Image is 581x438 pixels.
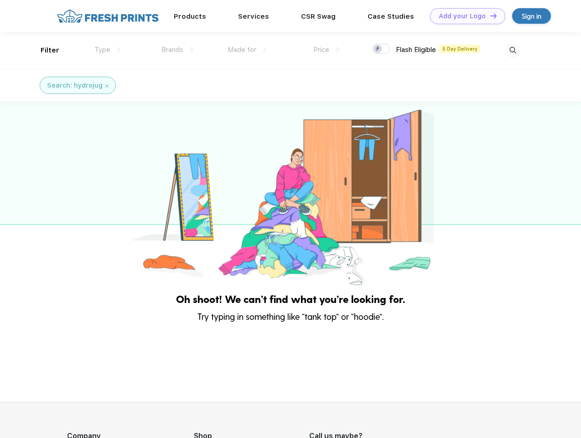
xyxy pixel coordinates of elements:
[105,84,109,88] img: filter_cancel.svg
[263,47,266,52] img: dropdown.png
[512,8,551,24] a: Sign in
[490,13,497,18] img: DT
[161,46,183,54] span: Brands
[313,46,329,54] span: Price
[94,46,110,54] span: Type
[336,47,339,52] img: dropdown.png
[396,46,436,54] span: Flash Eligible
[439,12,486,20] div: Add your Logo
[117,47,120,52] img: dropdown.png
[47,81,103,90] div: Search: hydrojug
[41,45,59,56] div: Filter
[174,12,206,21] a: Products
[228,46,256,54] span: Made for
[505,43,520,58] img: desktop_search.svg
[522,11,541,21] div: Sign in
[190,47,193,52] img: dropdown.png
[54,8,161,24] img: fo%20logo%202.webp
[440,45,480,53] span: 5 Day Delivery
